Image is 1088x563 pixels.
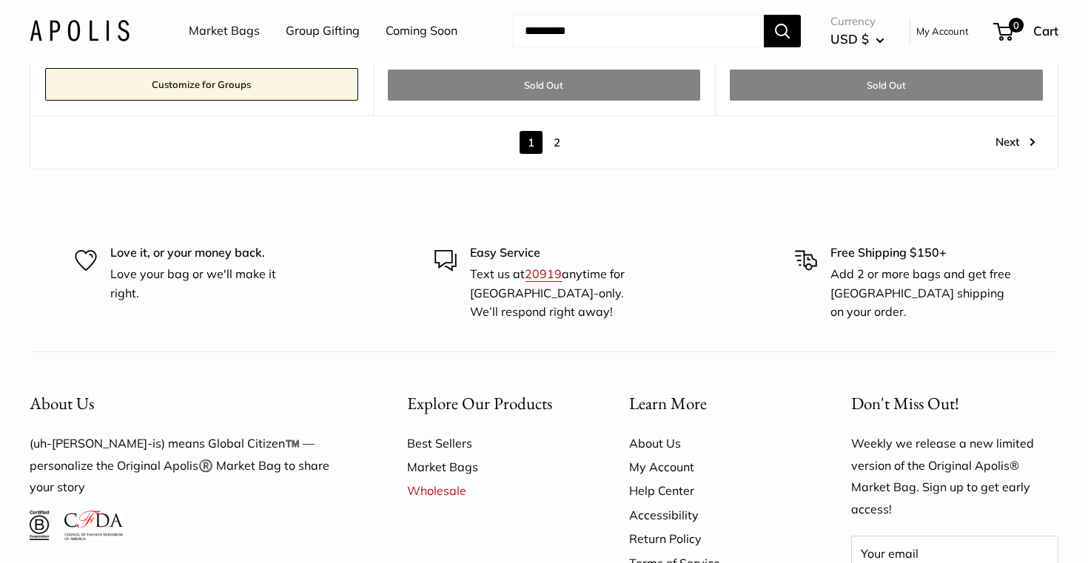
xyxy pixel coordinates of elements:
[629,527,799,550] a: Return Policy
[1009,18,1024,33] span: 0
[388,70,701,101] a: Sold Out
[110,265,293,303] p: Love your bag or we'll make it right.
[30,433,355,499] p: (uh-[PERSON_NAME]-is) means Global Citizen™️ — personalize the Original Apolis®️ Market Bag to sh...
[520,131,543,154] span: 1
[1033,23,1058,38] span: Cart
[545,131,568,154] a: 2
[30,392,94,414] span: About Us
[730,70,1043,101] a: Sold Out
[30,389,355,418] button: About Us
[830,27,884,51] button: USD $
[995,19,1058,43] a: 0 Cart
[830,31,869,47] span: USD $
[629,503,799,527] a: Accessibility
[407,389,577,418] button: Explore Our Products
[110,243,293,263] p: Love it, or your money back.
[470,265,653,322] p: Text us at anytime for [GEOGRAPHIC_DATA]-only. We’ll respond right away!
[830,243,1013,263] p: Free Shipping $150+
[30,20,130,41] img: Apolis
[12,507,158,551] iframe: Sign Up via Text for Offers
[45,68,358,101] a: Customize for Groups
[407,455,577,479] a: Market Bags
[525,266,562,281] a: 20919
[830,11,884,32] span: Currency
[764,15,801,47] button: Search
[407,392,552,414] span: Explore Our Products
[386,20,457,42] a: Coming Soon
[629,455,799,479] a: My Account
[916,22,969,40] a: My Account
[995,131,1035,154] a: Next
[851,389,1058,418] p: Don't Miss Out!
[629,431,799,455] a: About Us
[629,479,799,502] a: Help Center
[407,431,577,455] a: Best Sellers
[189,20,260,42] a: Market Bags
[286,20,360,42] a: Group Gifting
[470,243,653,263] p: Easy Service
[851,433,1058,522] p: Weekly we release a new limited version of the Original Apolis® Market Bag. Sign up to get early ...
[629,392,707,414] span: Learn More
[830,265,1013,322] p: Add 2 or more bags and get free [GEOGRAPHIC_DATA] shipping on your order.
[513,15,764,47] input: Search...
[629,389,799,418] button: Learn More
[407,479,577,502] a: Wholesale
